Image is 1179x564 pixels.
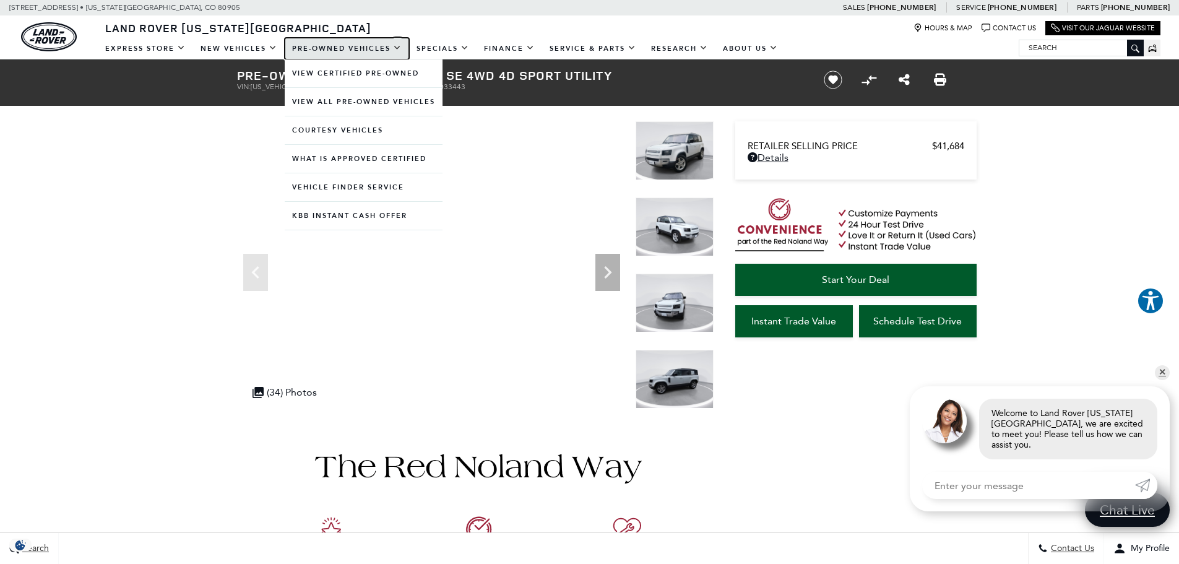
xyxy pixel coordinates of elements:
[409,38,477,59] a: Specials
[873,315,962,327] span: Schedule Test Drive
[922,399,967,443] img: Agent profile photo
[899,72,910,87] a: Share this Pre-Owned 2020 Defender 110 SE 4WD 4D Sport Utility
[21,22,77,51] a: land-rover
[644,38,715,59] a: Research
[285,173,443,201] a: Vehicle Finder Service
[285,202,443,230] a: KBB Instant Cash Offer
[21,22,77,51] img: Land Rover
[285,145,443,173] a: What Is Approved Certified
[6,539,35,552] img: Opt-Out Icon
[819,70,847,90] button: Save vehicle
[751,315,836,327] span: Instant Trade Value
[285,38,409,59] a: Pre-Owned Vehicles
[932,141,964,152] span: $41,684
[431,82,465,91] span: UL033443
[285,116,443,144] a: Courtesy Vehicles
[1048,544,1094,554] span: Contact Us
[1077,3,1099,12] span: Parts
[1051,24,1155,33] a: Visit Our Jaguar Website
[237,69,803,82] h1: 2020 Defender 110 SE 4WD 4D Sport Utility
[735,305,853,337] a: Instant Trade Value
[867,2,936,12] a: [PHONE_NUMBER]
[542,38,644,59] a: Service & Parts
[636,274,714,332] img: Used 2020 Fuji White Land Rover SE image 3
[979,399,1157,459] div: Welcome to Land Rover [US_STATE][GEOGRAPHIC_DATA], we are excited to meet you! Please tell us how...
[822,274,889,285] span: Start Your Deal
[477,38,542,59] a: Finance
[1019,40,1143,55] input: Search
[1101,2,1170,12] a: [PHONE_NUMBER]
[922,472,1135,499] input: Enter your message
[859,305,977,337] a: Schedule Test Drive
[237,82,251,91] span: VIN:
[715,38,785,59] a: About Us
[98,38,785,59] nav: Main Navigation
[98,38,193,59] a: EXPRESS STORE
[105,20,371,35] span: Land Rover [US_STATE][GEOGRAPHIC_DATA]
[982,24,1036,33] a: Contact Us
[6,539,35,552] section: Click to Open Cookie Consent Modal
[1137,287,1164,315] button: Explore your accessibility options
[1135,472,1157,499] a: Submit
[285,88,443,116] a: View All Pre-Owned Vehicles
[636,350,714,409] img: Used 2020 Fuji White Land Rover SE image 4
[246,380,323,404] div: (34) Photos
[1137,287,1164,317] aside: Accessibility Help Desk
[98,20,379,35] a: Land Rover [US_STATE][GEOGRAPHIC_DATA]
[251,82,392,91] span: [US_VEHICLE_IDENTIFICATION_NUMBER]
[193,38,285,59] a: New Vehicles
[1104,533,1179,564] button: Open user profile menu
[913,24,972,33] a: Hours & Map
[237,121,626,414] iframe: Interactive Walkaround/Photo gallery of the vehicle/product
[735,264,977,296] a: Start Your Deal
[988,2,1056,12] a: [PHONE_NUMBER]
[237,67,316,84] strong: Pre-Owned
[748,141,932,152] span: Retailer Selling Price
[636,121,714,180] img: Used 2020 Fuji White Land Rover SE image 1
[9,3,240,12] a: [STREET_ADDRESS] • [US_STATE][GEOGRAPHIC_DATA], CO 80905
[956,3,985,12] span: Service
[934,72,946,87] a: Print this Pre-Owned 2020 Defender 110 SE 4WD 4D Sport Utility
[285,59,443,87] a: View Certified Pre-Owned
[595,254,620,291] div: Next
[1126,544,1170,554] span: My Profile
[860,71,878,89] button: Compare Vehicle
[843,3,865,12] span: Sales
[748,152,964,163] a: Details
[636,197,714,256] img: Used 2020 Fuji White Land Rover SE image 2
[748,141,964,152] a: Retailer Selling Price $41,684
